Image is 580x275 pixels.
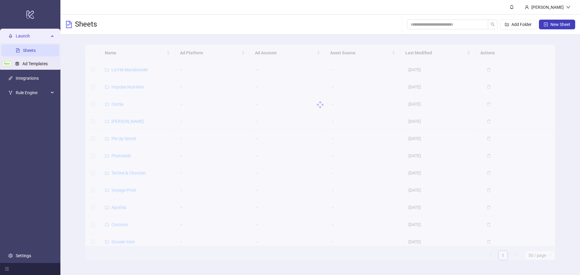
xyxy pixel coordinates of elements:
a: Sheets [23,48,36,53]
span: user [525,5,529,9]
a: Settings [16,253,31,258]
h3: Sheets [75,20,97,29]
span: Rule Engine [16,87,49,99]
a: Integrations [16,76,39,81]
button: New Sheet [539,20,575,29]
span: down [566,5,570,9]
span: search [491,22,495,27]
span: plus-square [544,22,548,27]
span: bell [510,5,514,9]
span: file-text [65,21,72,28]
span: folder-add [505,22,509,27]
button: Add Folder [500,20,536,29]
span: New Sheet [550,22,570,27]
span: Add Folder [511,22,532,27]
span: Launch [16,30,49,42]
span: fork [8,91,13,95]
span: rocket [8,34,13,38]
a: Ad Templates [22,61,48,66]
div: [PERSON_NAME] [529,4,566,11]
span: menu-fold [5,267,9,271]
